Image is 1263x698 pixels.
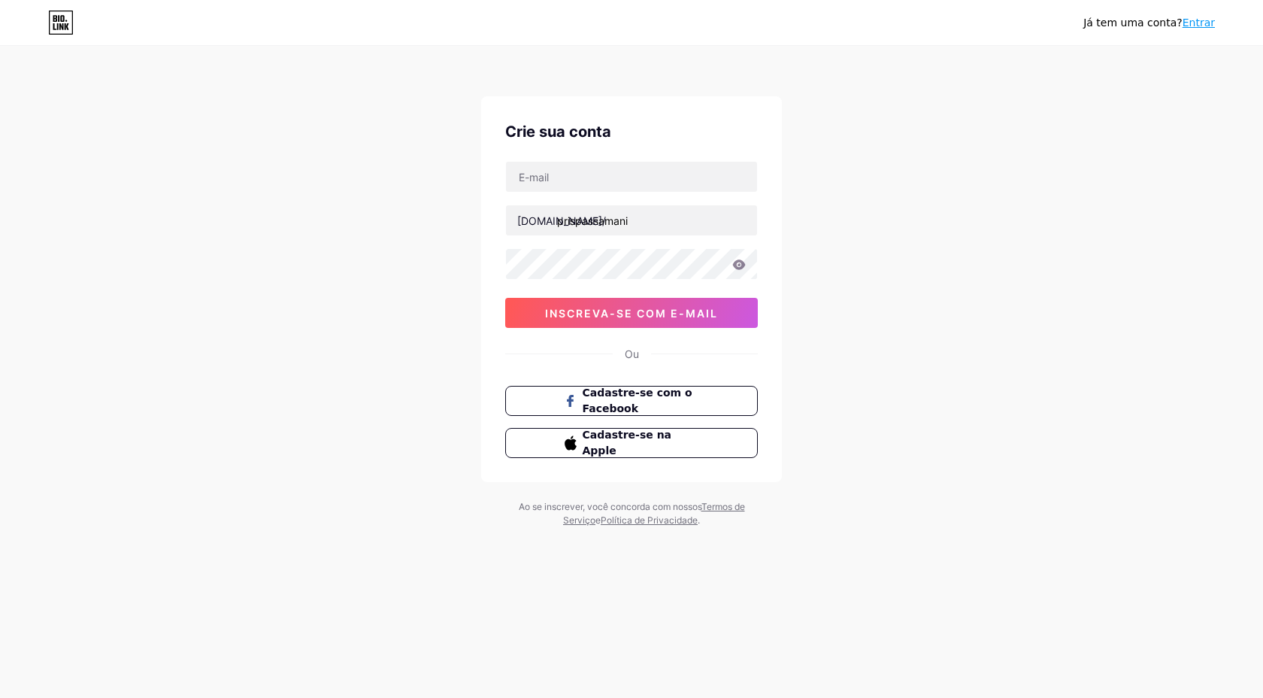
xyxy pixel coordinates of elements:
a: Entrar [1183,17,1215,29]
font: Ao se inscrever, você concorda com nossos [519,501,701,512]
button: inscreva-se com e-mail [505,298,758,328]
button: Cadastre-se com o Facebook [505,386,758,416]
font: [DOMAIN_NAME]/ [517,214,606,227]
font: e [595,514,601,526]
font: Cadastre-se na Apple [583,429,672,457]
font: Já tem uma conta? [1083,17,1183,29]
font: Ou [625,347,639,360]
input: E-mail [506,162,757,192]
a: Política de Privacidade [601,514,698,526]
input: nome de usuário [506,205,757,235]
font: Crie sua conta [505,123,611,141]
font: inscreva-se com e-mail [545,307,718,320]
font: . [698,514,700,526]
button: Cadastre-se na Apple [505,428,758,458]
font: Cadastre-se com o Facebook [583,387,692,414]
